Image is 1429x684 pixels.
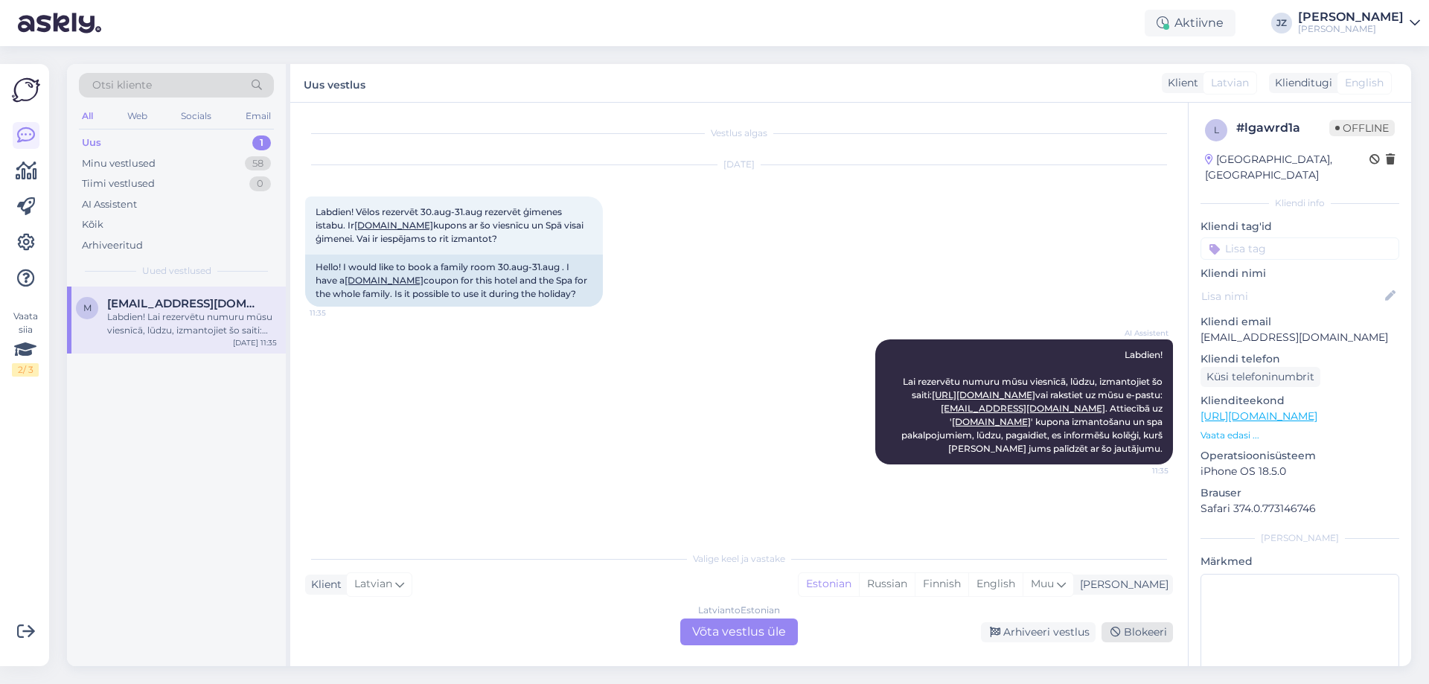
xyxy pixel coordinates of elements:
div: Küsi telefoninumbrit [1201,367,1320,387]
div: Võta vestlus üle [680,619,798,645]
div: [GEOGRAPHIC_DATA], [GEOGRAPHIC_DATA] [1205,152,1369,183]
span: montadk25@gmail.com [107,297,262,310]
div: 2 / 3 [12,363,39,377]
p: Kliendi nimi [1201,266,1399,281]
a: [EMAIL_ADDRESS][DOMAIN_NAME] [941,403,1105,414]
div: 58 [245,156,271,171]
span: Otsi kliente [92,77,152,93]
div: [PERSON_NAME] [1074,577,1169,592]
span: l [1214,124,1219,135]
div: AI Assistent [82,197,137,212]
div: [DATE] [305,158,1173,171]
div: Arhiveeritud [82,238,143,253]
span: Offline [1329,120,1395,136]
a: [PERSON_NAME][PERSON_NAME] [1298,11,1420,35]
span: English [1345,75,1384,91]
div: Klient [1162,75,1198,91]
a: [URL][DOMAIN_NAME] [932,389,1035,400]
span: AI Assistent [1113,327,1169,339]
div: All [79,106,96,126]
div: [PERSON_NAME] [1201,531,1399,545]
div: Email [243,106,274,126]
input: Lisa nimi [1201,288,1382,304]
span: Muu [1031,577,1054,590]
p: Kliendi email [1201,314,1399,330]
div: Socials [178,106,214,126]
span: Latvian [1211,75,1249,91]
div: Latvian to Estonian [698,604,780,617]
div: JZ [1271,13,1292,33]
span: m [83,302,92,313]
div: Aktiivne [1145,10,1235,36]
p: Kliendi telefon [1201,351,1399,367]
div: Web [124,106,150,126]
span: 11:35 [310,307,365,319]
p: Operatsioonisüsteem [1201,448,1399,464]
div: [DATE] 11:35 [233,337,277,348]
div: Minu vestlused [82,156,156,171]
div: 0 [249,176,271,191]
div: Tiimi vestlused [82,176,155,191]
img: Askly Logo [12,76,40,104]
a: [DOMAIN_NAME] [354,220,433,231]
div: English [968,573,1023,595]
div: Labdien! Lai rezervētu numuru mūsu viesnīcā, lūdzu, izmantojiet šo saiti: [URL][DOMAIN_NAME] vai ... [107,310,277,337]
label: Uus vestlus [304,73,365,93]
p: Klienditeekond [1201,393,1399,409]
div: Klient [305,577,342,592]
div: [PERSON_NAME] [1298,11,1404,23]
div: Kõik [82,217,103,232]
div: Blokeeri [1102,622,1173,642]
p: [EMAIL_ADDRESS][DOMAIN_NAME] [1201,330,1399,345]
div: Hello! I would like to book a family room 30.aug-31.aug . I have a coupon for this hotel and the ... [305,255,603,307]
p: Märkmed [1201,554,1399,569]
input: Lisa tag [1201,237,1399,260]
div: 1 [252,135,271,150]
p: Brauser [1201,485,1399,501]
div: Arhiveeri vestlus [981,622,1096,642]
div: Uus [82,135,101,150]
div: Russian [859,573,915,595]
p: iPhone OS 18.5.0 [1201,464,1399,479]
div: [PERSON_NAME] [1298,23,1404,35]
div: Klienditugi [1269,75,1332,91]
span: 11:35 [1113,465,1169,476]
span: Uued vestlused [142,264,211,278]
div: Vestlus algas [305,127,1173,140]
a: [DOMAIN_NAME] [345,275,423,286]
a: [URL][DOMAIN_NAME] [1201,409,1317,423]
div: Estonian [799,573,859,595]
span: Latvian [354,576,392,592]
div: Vaata siia [12,310,39,377]
div: Valige keel ja vastake [305,552,1173,566]
span: Labdien! Vēlos rezervēt 30.aug-31.aug rezervēt ģimenes istabu. Ir kupons ar šo viesnīcu un Spā vi... [316,206,586,244]
p: Vaata edasi ... [1201,429,1399,442]
a: [DOMAIN_NAME] [952,416,1031,427]
p: Kliendi tag'id [1201,219,1399,234]
div: Finnish [915,573,968,595]
div: Kliendi info [1201,196,1399,210]
p: Safari 374.0.773146746 [1201,501,1399,517]
div: # lgawrd1a [1236,119,1329,137]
